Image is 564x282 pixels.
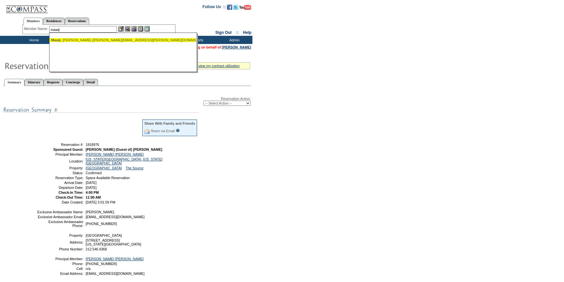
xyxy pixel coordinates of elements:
a: Residences [43,18,65,24]
span: n/a [86,267,91,271]
a: Follow us on Twitter [233,7,238,10]
td: Exclusive Ambassador Phone: [37,220,83,228]
span: 1818976 [86,143,99,147]
a: Itinerary [24,79,44,86]
strong: Check-In Time: [59,190,83,194]
span: [EMAIL_ADDRESS][DOMAIN_NAME] [86,215,145,219]
div: Share With Family and Friends [144,121,195,125]
span: You are acting on behalf of: [176,45,251,49]
td: Email Address: [37,272,83,275]
a: Subscribe to our YouTube Channel [239,7,251,10]
img: Follow us on Twitter [233,5,238,10]
img: View [125,26,130,32]
td: Arrival Date: [37,181,83,185]
td: Principal Member: [37,152,83,156]
img: Reservations [138,26,143,32]
strong: Sponsored Guest: [53,148,83,151]
td: Date Created: [37,200,83,204]
span: [PERSON_NAME] (Guest of) [PERSON_NAME] [86,148,162,151]
td: Reservation #: [37,143,83,147]
img: Subscribe to our YouTube Channel [239,5,251,10]
td: Phone Number: [37,247,83,251]
input: What is this? [176,129,180,132]
a: Detail [83,79,98,86]
span: [PERSON_NAME] [86,210,114,214]
img: Become our fan on Facebook [227,5,232,10]
img: b_edit.gif [118,26,124,32]
td: Follow Us :: [203,4,226,12]
span: 11:00 AM [86,195,101,199]
span: Mawji [51,38,61,42]
span: [PHONE_NUMBER] [86,222,117,226]
div: Member Name: [24,26,49,32]
a: Requests [44,79,63,86]
a: The Source [126,166,144,170]
a: Sign Out [215,30,232,35]
div: Reservation Action: [3,97,251,106]
a: [US_STATE][GEOGRAPHIC_DATA], [US_STATE][GEOGRAPHIC_DATA] [86,157,162,165]
img: b_calculator.gif [144,26,150,32]
img: Impersonate [131,26,137,32]
span: [DATE] [86,181,97,185]
a: [PERSON_NAME] [PERSON_NAME] [86,152,144,156]
td: Cell: [37,267,83,271]
td: Exclusive Ambassador Email: [37,215,83,219]
span: Confirmed [86,171,102,175]
a: » view my contract utilization [195,64,240,68]
a: [PERSON_NAME] [PERSON_NAME] [86,257,144,261]
a: Share via Email [150,129,175,133]
td: Departure Date: [37,186,83,190]
span: :: [236,30,239,35]
a: Help [243,30,251,35]
a: Concierge [63,79,83,86]
a: Members [23,18,43,25]
img: Reservaton Summary [4,59,134,72]
td: Reservation Type: [37,176,83,180]
td: Property: [37,166,83,170]
td: Principal Member: [37,257,83,261]
span: 212.546.9368 [86,247,107,251]
td: Location: [37,157,83,165]
div: , [PERSON_NAME] ([PERSON_NAME][EMAIL_ADDRESS][PERSON_NAME][DOMAIN_NAME]) [51,38,194,42]
span: 4:00 PM [86,190,99,194]
td: Status: [37,171,83,175]
span: [EMAIL_ADDRESS][DOMAIN_NAME] [86,272,145,275]
a: Become our fan on Facebook [227,7,232,10]
strong: Check-Out Time: [56,195,83,199]
span: [DATE] 3:01:59 PM [86,200,115,204]
span: Space Available Reservation [86,176,130,180]
a: [PERSON_NAME] [222,45,251,49]
a: Summary [4,79,24,86]
a: [GEOGRAPHIC_DATA] [86,166,122,170]
span: [GEOGRAPHIC_DATA] [86,233,122,237]
span: [DATE] [86,186,97,190]
td: Phone: [37,262,83,266]
td: Address: [37,238,83,246]
img: subTtlResSummary.gif [3,106,199,114]
td: Property: [37,233,83,237]
td: Admin [215,36,252,44]
span: [STREET_ADDRESS] [US_STATE][GEOGRAPHIC_DATA] [86,238,141,246]
td: Home [15,36,52,44]
td: Exclusive Ambassador Name: [37,210,83,214]
span: [PHONE_NUMBER] [86,262,117,266]
a: Reservations [65,18,89,24]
